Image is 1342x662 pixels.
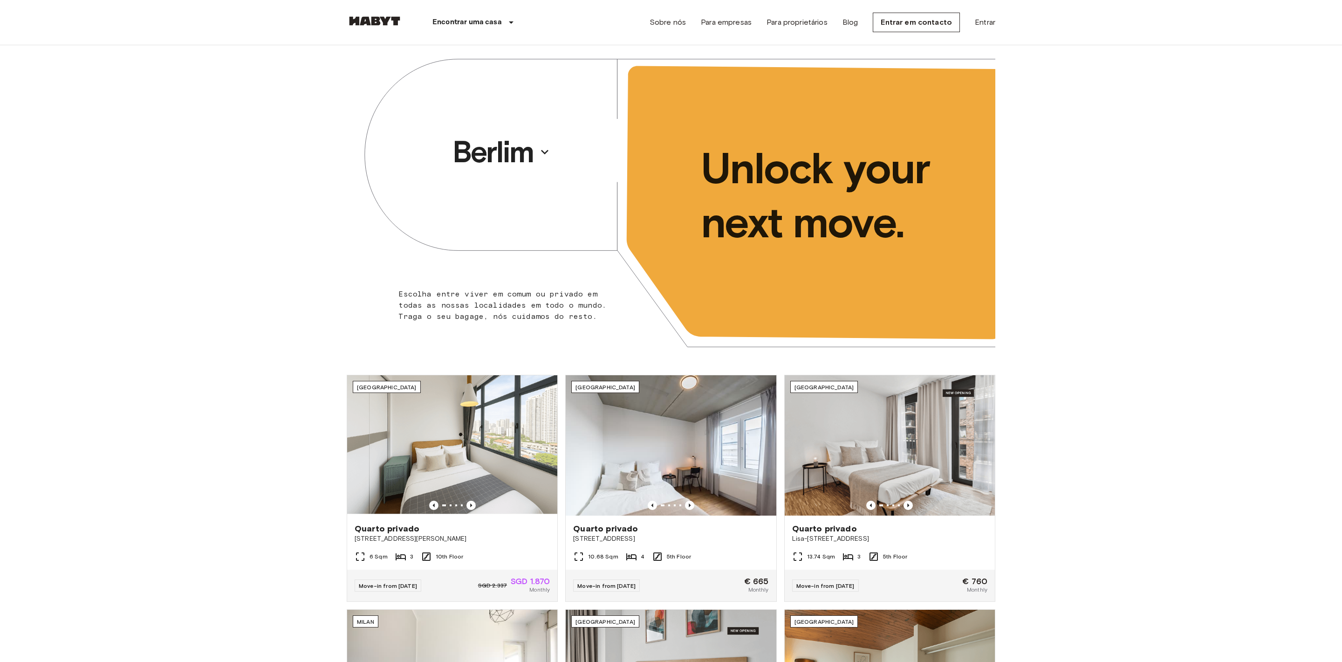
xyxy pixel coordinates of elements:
[785,375,995,516] img: Marketing picture of unit DE-01-489-505-002
[565,375,776,602] a: Marketing picture of unit DE-04-037-026-03QPrevious imagePrevious image[GEOGRAPHIC_DATA]Quarto pr...
[792,534,987,544] span: Lisa-[STREET_ADDRESS]
[357,384,417,391] span: [GEOGRAPHIC_DATA]
[398,289,612,322] p: Escolha entre viver em comum ou privado em todas as nossas localidades em todo o mundo. Traga o s...
[883,552,907,561] span: 5th Floor
[794,384,854,391] span: [GEOGRAPHIC_DATA]
[767,17,828,28] a: Para proprietários
[842,17,858,28] a: Blog
[466,501,476,510] button: Previous image
[794,618,854,625] span: [GEOGRAPHIC_DATA]
[573,523,638,534] span: Quarto privado
[748,586,769,594] span: Monthly
[347,16,403,26] img: Habyt
[904,501,913,510] button: Previous image
[792,523,857,534] span: Quarto privado
[357,618,374,625] span: Milan
[573,534,768,544] span: [STREET_ADDRESS]
[347,375,558,602] a: Marketing picture of unit SG-01-116-001-02Previous imagePrevious image[GEOGRAPHIC_DATA]Quarto pri...
[355,523,419,534] span: Quarto privado
[511,577,550,586] span: SGD 1.870
[575,618,635,625] span: [GEOGRAPHIC_DATA]
[962,577,987,586] span: € 760
[355,534,550,544] span: [STREET_ADDRESS][PERSON_NAME]
[359,582,417,589] span: Move-in from [DATE]
[685,501,694,510] button: Previous image
[449,131,554,173] button: Berlim
[410,552,413,561] span: 3
[648,501,657,510] button: Previous image
[650,17,686,28] a: Sobre nós
[347,375,557,516] img: Marketing picture of unit SG-01-116-001-02
[667,552,691,561] span: 5th Floor
[873,13,960,32] a: Entrar em contacto
[452,133,534,171] p: Berlim
[796,582,855,589] span: Move-in from [DATE]
[577,582,636,589] span: Move-in from [DATE]
[588,552,618,561] span: 10.68 Sqm
[701,141,980,249] p: Unlock your next move.
[641,552,644,561] span: 4
[807,552,835,561] span: 13.74 Sqm
[478,581,507,590] span: SGD 2.337
[744,577,769,586] span: € 665
[784,375,995,602] a: Marketing picture of unit DE-01-489-505-002Previous imagePrevious image[GEOGRAPHIC_DATA]Quarto pr...
[967,586,987,594] span: Monthly
[429,501,438,510] button: Previous image
[857,552,861,561] span: 3
[866,501,876,510] button: Previous image
[566,375,776,516] img: Marketing picture of unit DE-04-037-026-03Q
[529,586,550,594] span: Monthly
[575,384,635,391] span: [GEOGRAPHIC_DATA]
[701,17,752,28] a: Para empresas
[975,17,995,28] a: Entrar
[432,17,502,28] p: Encontrar uma casa
[436,552,464,561] span: 10th Floor
[370,552,388,561] span: 6 Sqm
